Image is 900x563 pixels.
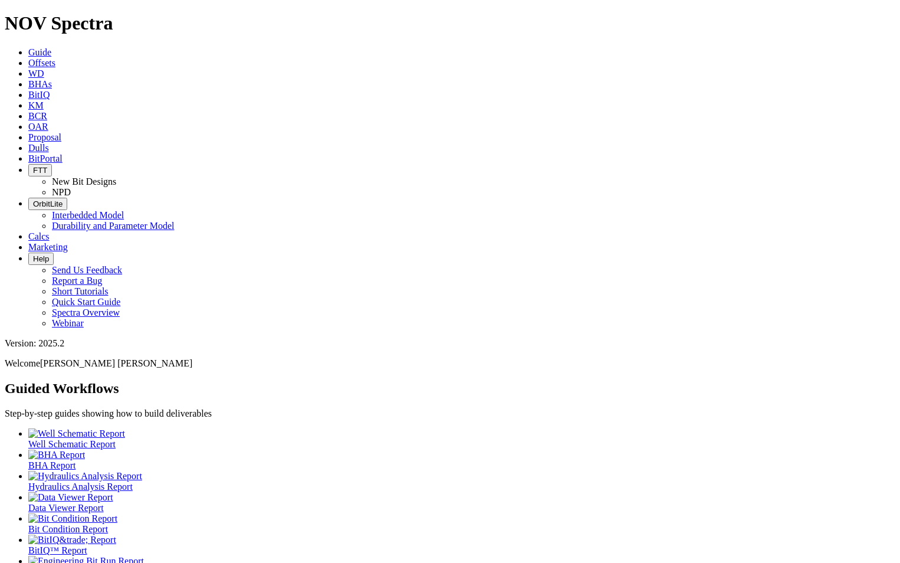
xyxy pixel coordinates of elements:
a: Marketing [28,242,68,252]
a: New Bit Designs [52,176,116,186]
a: Interbedded Model [52,210,124,220]
button: OrbitLite [28,198,67,210]
span: FTT [33,166,47,175]
p: Welcome [5,358,895,369]
a: Short Tutorials [52,286,109,296]
h1: NOV Spectra [5,12,895,34]
a: Proposal [28,132,61,142]
a: NPD [52,187,71,197]
a: BHAs [28,79,52,89]
span: BitIQ™ Report [28,545,87,555]
img: BHA Report [28,450,85,460]
span: Data Viewer Report [28,503,104,513]
span: OrbitLite [33,199,63,208]
span: BHA Report [28,460,75,470]
a: Data Viewer Report Data Viewer Report [28,492,895,513]
a: BitIQ&trade; Report BitIQ™ Report [28,535,895,555]
div: Version: 2025.2 [5,338,895,349]
span: Help [33,254,49,263]
img: Bit Condition Report [28,513,117,524]
a: Well Schematic Report Well Schematic Report [28,428,895,449]
button: Help [28,253,54,265]
p: Step-by-step guides showing how to build deliverables [5,408,895,419]
a: BitIQ [28,90,50,100]
a: Hydraulics Analysis Report Hydraulics Analysis Report [28,471,895,492]
img: Data Viewer Report [28,492,113,503]
a: Dulls [28,143,49,153]
a: OAR [28,122,48,132]
img: Hydraulics Analysis Report [28,471,142,482]
a: KM [28,100,44,110]
a: Send Us Feedback [52,265,122,275]
a: Offsets [28,58,55,68]
img: Well Schematic Report [28,428,125,439]
span: Well Schematic Report [28,439,116,449]
a: WD [28,68,44,78]
span: Bit Condition Report [28,524,108,534]
a: BCR [28,111,47,121]
a: Durability and Parameter Model [52,221,175,231]
img: BitIQ&trade; Report [28,535,116,545]
a: Report a Bug [52,276,102,286]
a: Calcs [28,231,50,241]
h2: Guided Workflows [5,381,895,397]
a: BitPortal [28,153,63,163]
a: Guide [28,47,51,57]
span: [PERSON_NAME] [PERSON_NAME] [40,358,192,368]
a: Webinar [52,318,84,328]
a: Bit Condition Report Bit Condition Report [28,513,895,534]
a: Spectra Overview [52,307,120,317]
button: FTT [28,164,52,176]
span: Hydraulics Analysis Report [28,482,133,492]
a: BHA Report BHA Report [28,450,895,470]
a: Quick Start Guide [52,297,120,307]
